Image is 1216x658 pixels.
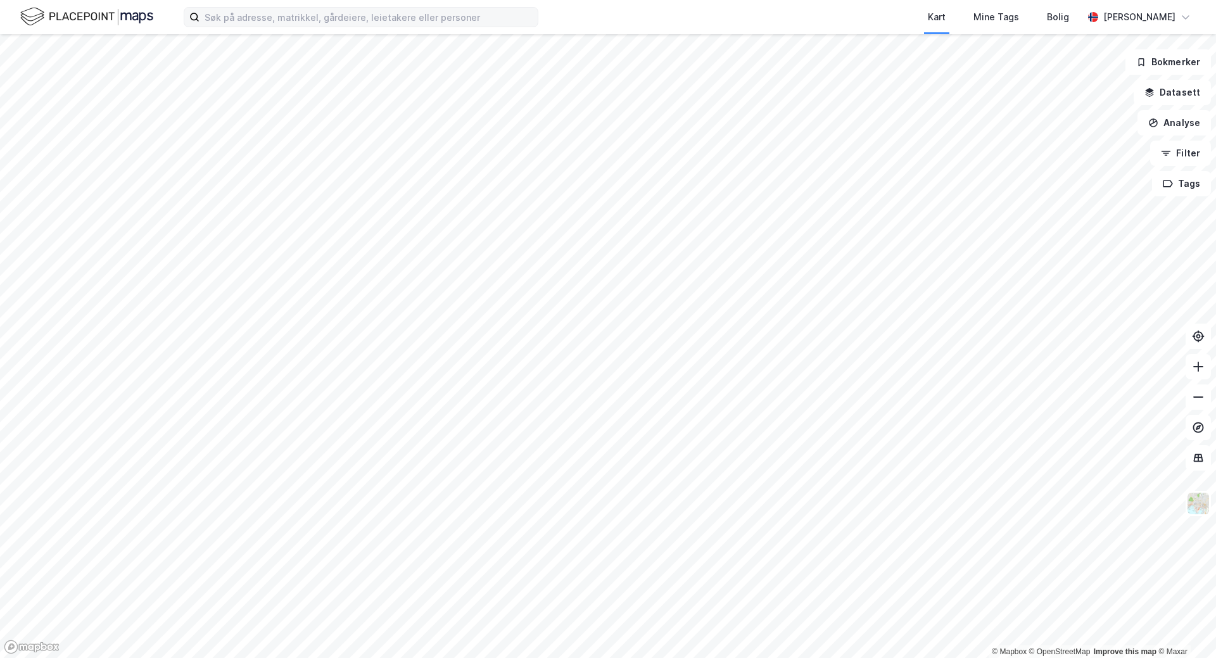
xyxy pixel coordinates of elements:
div: Bolig [1047,9,1069,25]
div: Mine Tags [973,9,1019,25]
button: Analyse [1137,110,1211,136]
button: Filter [1150,141,1211,166]
button: Tags [1152,171,1211,196]
img: logo.f888ab2527a4732fd821a326f86c7f29.svg [20,6,153,28]
input: Søk på adresse, matrikkel, gårdeiere, leietakere eller personer [199,8,538,27]
img: Z [1186,491,1210,516]
a: Improve this map [1094,647,1156,656]
a: Mapbox homepage [4,640,60,654]
button: Bokmerker [1125,49,1211,75]
div: [PERSON_NAME] [1103,9,1175,25]
a: OpenStreetMap [1029,647,1091,656]
div: Kart [928,9,946,25]
iframe: Chat Widget [1153,597,1216,658]
a: Mapbox [992,647,1027,656]
button: Datasett [1134,80,1211,105]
